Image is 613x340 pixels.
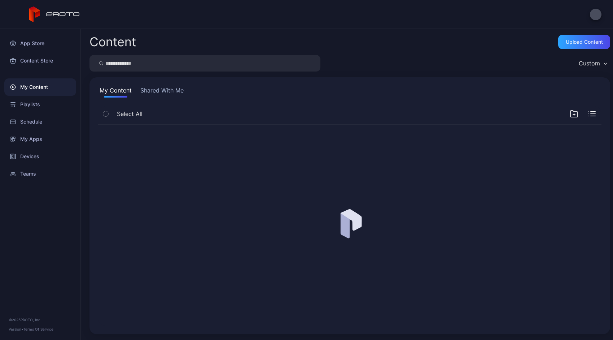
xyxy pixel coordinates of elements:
[558,35,610,49] button: Upload Content
[4,130,76,148] a: My Apps
[4,165,76,182] a: Teams
[89,36,136,48] div: Content
[9,317,72,323] div: © 2025 PROTO, Inc.
[9,327,23,331] span: Version •
[4,35,76,52] a: App Store
[575,55,610,72] button: Custom
[579,60,600,67] div: Custom
[4,52,76,69] a: Content Store
[4,96,76,113] a: Playlists
[566,39,603,45] div: Upload Content
[117,109,143,118] span: Select All
[23,327,53,331] a: Terms Of Service
[4,78,76,96] a: My Content
[139,86,185,98] button: Shared With Me
[4,148,76,165] a: Devices
[4,113,76,130] a: Schedule
[98,86,133,98] button: My Content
